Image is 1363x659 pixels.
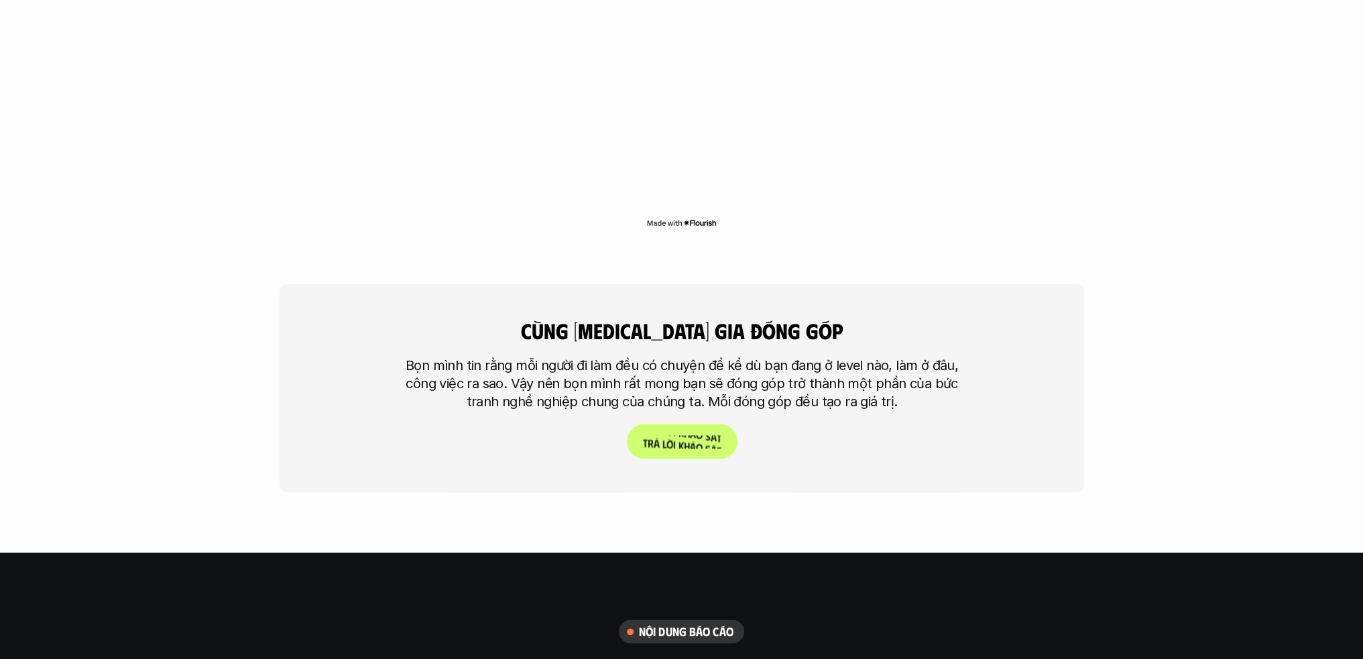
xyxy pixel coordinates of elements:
span: h [683,426,689,439]
h4: cùng [MEDICAL_DATA] gia đóng góp [464,317,900,343]
img: Made with Flourish [646,217,717,228]
a: Trảlờikhảosát [626,424,737,459]
span: ả [653,424,659,436]
span: k [678,426,683,438]
span: á [710,430,716,442]
span: o [695,428,702,440]
span: t [716,431,721,444]
span: s [705,429,710,442]
span: r [647,423,653,436]
span: ờ [666,424,672,437]
span: l [662,424,666,437]
span: i [672,425,675,438]
h6: nội dung báo cáo [639,623,733,639]
p: Bọn mình tin rằng mỗi người đi làm đều có chuyện để kể dù bạn đang ở level nào, làm ở đâu, công v... [397,356,967,410]
span: T [642,423,647,436]
span: ả [689,427,695,440]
